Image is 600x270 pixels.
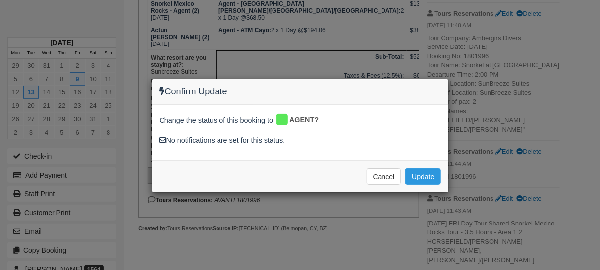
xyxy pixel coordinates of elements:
span: Change the status of this booking to [160,115,273,128]
h4: Confirm Update [160,87,441,97]
div: No notifications are set for this status. [160,135,441,146]
button: Cancel [367,168,401,185]
div: AGENT? [275,112,326,128]
button: Update [405,168,440,185]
